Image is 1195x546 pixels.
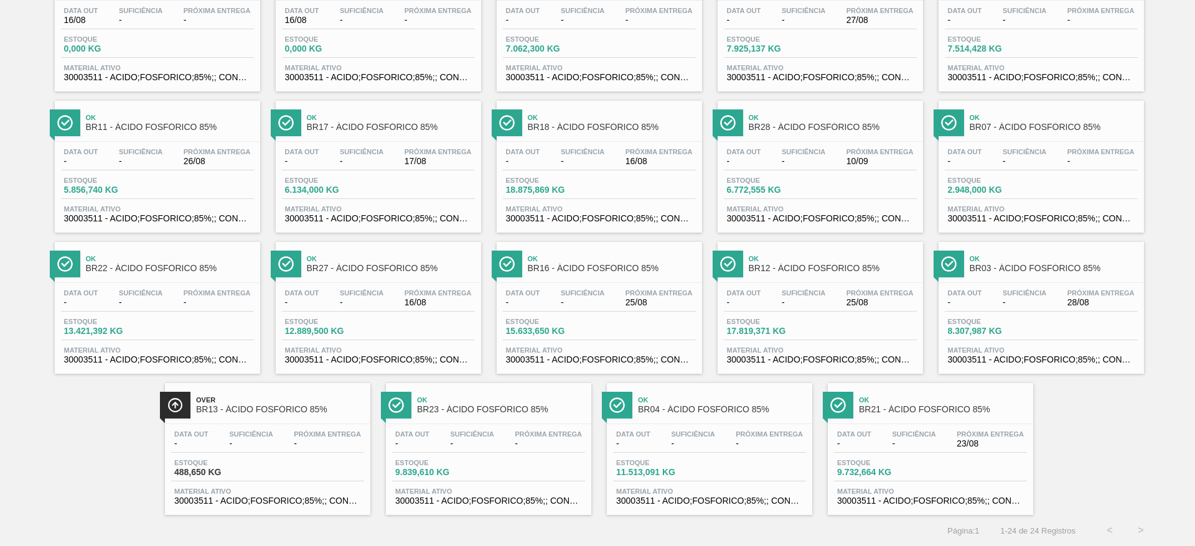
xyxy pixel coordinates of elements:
span: BR04 - ÁCIDO FOSFÓRICO 85% [638,405,806,414]
span: 15.633,650 KG [506,326,593,336]
span: Ok [307,255,475,262]
span: Over [196,396,364,404]
span: Suficiência [450,430,494,438]
span: 11.513,091 KG [616,468,703,477]
span: Ok [528,114,696,121]
span: Data out [64,7,98,14]
span: - [736,439,803,448]
span: - [1003,298,1046,307]
span: Suficiência [340,7,383,14]
span: 13.421,392 KG [64,326,151,336]
span: Suficiência [561,148,604,155]
span: - [285,298,319,307]
img: Ícone [941,115,957,131]
a: ÍconeOkBR22 - ÁCIDO FOSFÓRICO 85%Data out-Suficiência-Próxima Entrega-Estoque13.421,392 KGMateria... [45,233,266,374]
span: 16/08 [285,16,319,25]
span: 16/08 [626,157,693,166]
span: BR28 - ÁCIDO FOSFÓRICO 85% [749,123,917,132]
span: 9.732,664 KG [837,468,924,477]
span: Material ativo [948,205,1135,213]
span: Próxima Entrega [1067,289,1135,297]
span: - [119,16,162,25]
span: 30003511 - ACIDO;FOSFORICO;85%;; CONTAINER [174,496,361,506]
span: - [727,298,761,307]
span: Próxima Entrega [957,430,1024,438]
span: 30003511 - ACIDO;FOSFORICO;85%;; CONTAINER [285,73,472,82]
span: Estoque [506,35,593,43]
span: Estoque [174,459,261,466]
span: Suficiência [1003,7,1046,14]
span: 17/08 [405,157,472,166]
a: ÍconeOkBR21 - ÁCIDO FOSFÓRICO 85%Data out-Suficiência-Próxima Entrega23/08Estoque9.732,664 KGMate... [818,374,1039,515]
span: 30003511 - ACIDO;FOSFORICO;85%;; CONTAINER [506,214,693,223]
a: ÍconeOkBR11 - ÁCIDO FOSFÓRICO 85%Data out-Suficiência-Próxima Entrega26/08Estoque5.856,740 KGMate... [45,91,266,233]
span: Data out [948,289,982,297]
img: Ícone [499,115,515,131]
span: Estoque [506,177,593,184]
span: Data out [727,7,761,14]
span: Suficiência [782,289,825,297]
span: 17.819,371 KG [727,326,814,336]
a: ÍconeOkBR28 - ÁCIDO FOSFÓRICO 85%Data out-Suficiência-Próxima Entrega10/09Estoque6.772,555 KGMate... [708,91,929,233]
span: Próxima Entrega [1067,7,1135,14]
span: 7.925,137 KG [727,44,814,53]
span: Ok [528,255,696,262]
span: 30003511 - ACIDO;FOSFORICO;85%;; CONTAINER [506,73,693,82]
span: Ok [749,114,917,121]
span: - [184,298,251,307]
span: 26/08 [184,157,251,166]
span: Estoque [727,177,814,184]
span: BR23 - ÁCIDO FOSFÓRICO 85% [417,405,585,414]
span: - [561,157,604,166]
span: Próxima Entrega [405,148,472,155]
span: - [782,16,825,25]
span: - [285,157,319,166]
span: Estoque [64,177,151,184]
span: Próxima Entrega [405,289,472,297]
span: Ok [638,396,806,404]
a: ÍconeOkBR23 - ÁCIDO FOSFÓRICO 85%Data out-Suficiência-Próxima Entrega-Estoque9.839,610 KGMaterial... [377,374,597,515]
span: Estoque [285,35,372,43]
img: Ícone [57,256,73,272]
span: - [782,298,825,307]
span: - [119,157,162,166]
span: Estoque [837,459,924,466]
span: Estoque [395,459,482,466]
a: ÍconeOkBR07 - ÁCIDO FOSFÓRICO 85%Data out-Suficiência-Próxima Entrega-Estoque2.948,000 KGMaterial... [929,91,1150,233]
a: ÍconeOkBR17 - ÁCIDO FOSFÓRICO 85%Data out-Suficiência-Próxima Entrega17/08Estoque6.134,000 KGMate... [266,91,487,233]
span: Suficiência [229,430,273,438]
span: 30003511 - ACIDO;FOSFORICO;85%;; CONTAINER [285,214,472,223]
span: 30003511 - ACIDO;FOSFORICO;85%;; CONTAINER [948,214,1135,223]
span: 30003511 - ACIDO;FOSFORICO;85%;; CONTAINER [64,355,251,364]
span: BR07 - ÁCIDO FOSFÓRICO 85% [970,123,1138,132]
span: Ok [749,255,917,262]
span: Material ativo [506,205,693,213]
span: Suficiência [340,148,383,155]
span: Material ativo [285,205,472,213]
span: 9.839,610 KG [395,468,482,477]
span: Data out [395,430,429,438]
span: - [561,298,604,307]
span: - [395,439,429,448]
span: Material ativo [948,64,1135,72]
span: 25/08 [846,298,914,307]
span: 30003511 - ACIDO;FOSFORICO;85%;; CONTAINER [506,355,693,364]
a: ÍconeOverBR13 - ÁCIDO FOSFÓRICO 85%Data out-Suficiência-Próxima Entrega-Estoque488,650 KGMaterial... [156,374,377,515]
span: Próxima Entrega [515,430,582,438]
span: 16/08 [64,16,98,25]
span: Material ativo [727,64,914,72]
span: - [340,157,383,166]
a: ÍconeOkBR04 - ÁCIDO FOSFÓRICO 85%Data out-Suficiência-Próxima Entrega-Estoque11.513,091 KGMateria... [597,374,818,515]
span: Ok [86,255,254,262]
span: Ok [859,396,1027,404]
a: ÍconeOkBR27 - ÁCIDO FOSFÓRICO 85%Data out-Suficiência-Próxima Entrega16/08Estoque12.889,500 KGMat... [266,233,487,374]
span: 30003511 - ACIDO;FOSFORICO;85%;; CONTAINER [837,496,1024,506]
span: 1 - 24 de 24 Registros [998,526,1075,535]
button: > [1125,515,1156,546]
span: 30003511 - ACIDO;FOSFORICO;85%;; CONTAINER [64,73,251,82]
img: Ícone [167,397,183,413]
span: Data out [285,289,319,297]
span: - [506,298,540,307]
span: Suficiência [119,289,162,297]
span: Ok [417,396,585,404]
